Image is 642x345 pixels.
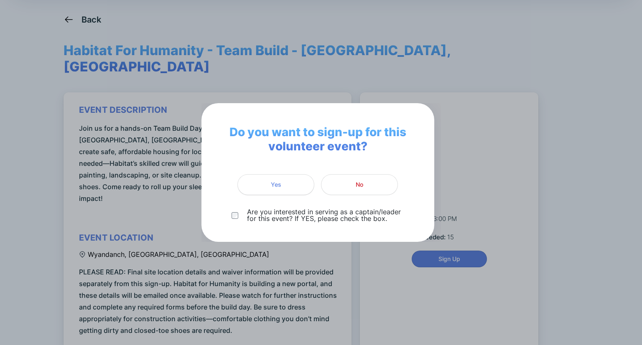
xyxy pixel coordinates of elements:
[247,208,404,222] p: Are you interested in serving as a captain/leader for this event? If YES, please check the box.
[271,180,281,189] span: Yes
[356,180,363,189] span: No
[215,125,421,153] span: Do you want to sign-up for this volunteer event?
[321,174,398,195] button: No
[237,174,314,195] button: Yes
